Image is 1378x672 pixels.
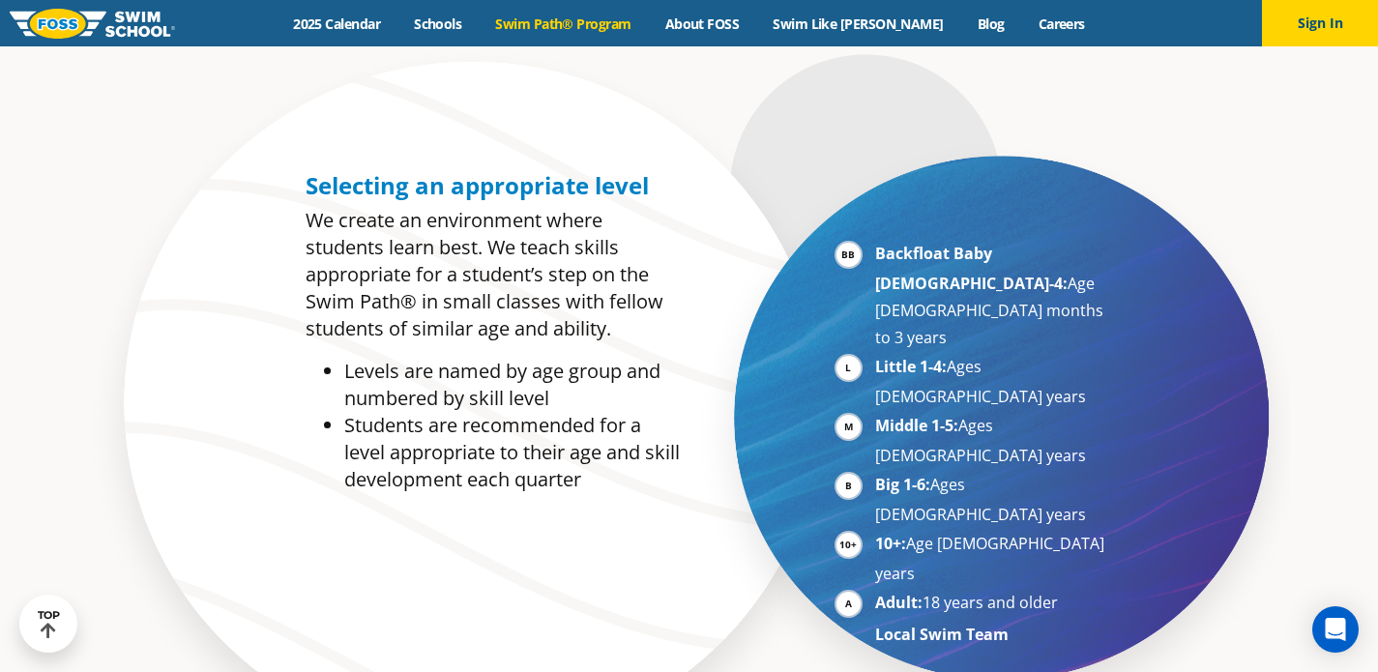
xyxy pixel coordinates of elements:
[306,169,649,201] span: Selecting an appropriate level
[875,415,958,436] strong: Middle 1-5:
[875,240,1112,351] li: Age [DEMOGRAPHIC_DATA] months to 3 years
[875,412,1112,469] li: Ages [DEMOGRAPHIC_DATA] years
[875,533,906,554] strong: 10+:
[875,589,1112,619] li: 18 years and older
[277,15,397,33] a: 2025 Calendar
[38,609,60,639] div: TOP
[1021,15,1101,33] a: Careers
[306,207,680,342] p: We create an environment where students learn best. We teach skills appropriate for a student’s s...
[875,353,1112,410] li: Ages [DEMOGRAPHIC_DATA] years
[344,412,680,493] li: Students are recommended for a level appropriate to their age and skill development each quarter
[10,9,175,39] img: FOSS Swim School Logo
[397,15,479,33] a: Schools
[1312,606,1359,653] div: Open Intercom Messenger
[479,15,648,33] a: Swim Path® Program
[875,243,1068,294] strong: Backfloat Baby [DEMOGRAPHIC_DATA]-4:
[875,592,923,613] strong: Adult:
[648,15,756,33] a: About FOSS
[960,15,1021,33] a: Blog
[875,624,1009,645] strong: Local Swim Team
[875,356,947,377] strong: Little 1-4:
[875,474,930,495] strong: Big 1-6:
[875,530,1112,587] li: Age [DEMOGRAPHIC_DATA] years
[344,358,680,412] li: Levels are named by age group and numbered by skill level
[756,15,961,33] a: Swim Like [PERSON_NAME]
[875,471,1112,528] li: Ages [DEMOGRAPHIC_DATA] years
